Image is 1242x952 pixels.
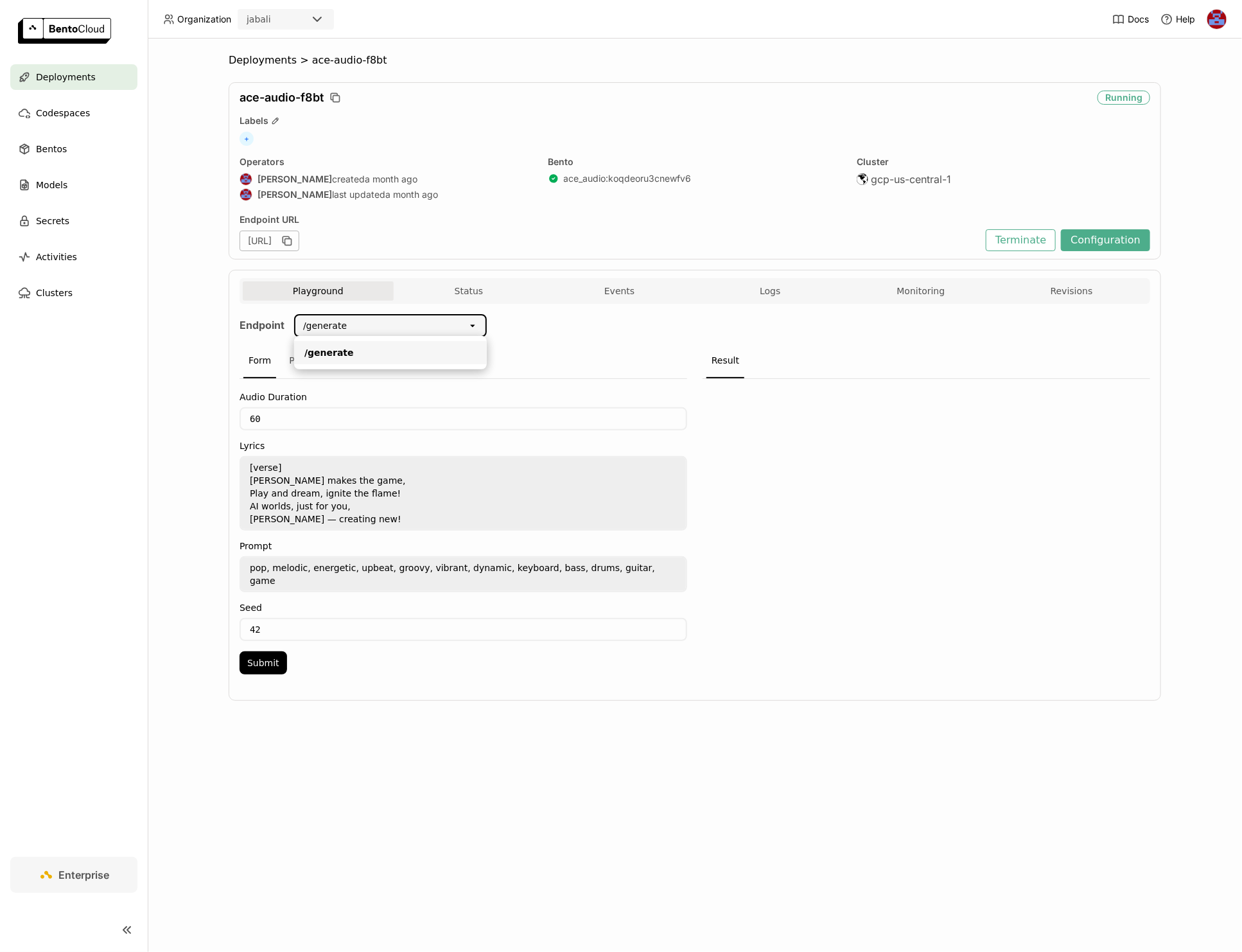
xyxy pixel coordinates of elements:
[258,173,332,185] strong: [PERSON_NAME]
[1112,13,1149,26] a: Docs
[284,344,326,378] div: Python
[10,244,137,270] a: Activities
[365,173,417,185] span: a month ago
[177,13,231,25] span: Organization
[229,54,1161,67] nav: Breadcrumbs navigation
[1061,229,1150,251] button: Configuration
[10,64,137,90] a: Deployments
[241,558,686,591] textarea: pop, melodic, energetic, upbeat, groovy, vibrant, dynamic, keyboard, bass, drums, guitar, game
[303,319,347,332] div: /generate
[846,281,997,301] button: Monitoring
[10,280,137,306] a: Clusters
[468,321,478,331] svg: open
[385,189,438,200] span: a month ago
[10,136,137,162] a: Bentos
[240,541,687,551] label: Prompt
[229,54,297,67] span: Deployments
[36,141,67,157] span: Bentos
[240,115,1150,127] div: Labels
[548,156,842,168] div: Bento
[1207,10,1227,29] img: Jhonatan Oliveira
[36,249,77,265] span: Activities
[1176,13,1195,25] span: Help
[304,346,477,359] div: /generate
[240,651,287,674] button: Submit
[564,173,692,184] a: ace_audio:koqdeoru3cnewfv6
[258,189,332,200] strong: [PERSON_NAME]
[1098,91,1150,105] div: Running
[240,173,533,186] div: created
[240,231,299,251] div: [URL]
[240,91,324,105] span: ace-audio-f8bt
[36,177,67,193] span: Models
[706,344,744,378] div: Result
[59,868,110,881] span: Enterprise
[240,603,687,613] label: Seed
[240,156,533,168] div: Operators
[10,208,137,234] a: Secrets
[243,281,394,301] button: Playground
[348,319,349,332] input: Selected /generate.
[240,392,687,402] label: Audio Duration
[871,173,951,186] span: gcp-us-central-1
[760,285,780,297] span: Logs
[18,18,111,44] img: logo
[240,189,252,200] img: Jhonatan Oliveira
[394,281,545,301] button: Status
[544,281,695,301] button: Events
[297,54,312,67] span: >
[36,213,69,229] span: Secrets
[986,229,1056,251] button: Terminate
[36,69,96,85] span: Deployments
[10,172,137,198] a: Models
[996,281,1147,301] button: Revisions
[36,285,73,301] span: Clusters
[36,105,90,121] span: Codespaces
[240,173,252,185] img: Jhonatan Oliveira
[294,336,487,369] ul: Menu
[857,156,1150,168] div: Cluster
[243,344,276,378] div: Form
[240,132,254,146] span: +
[247,13,271,26] div: jabali
[1128,13,1149,25] span: Docs
[240,319,284,331] strong: Endpoint
[240,214,979,225] div: Endpoint URL
[1160,13,1195,26] div: Help
[240,188,533,201] div: last updated
[241,457,686,529] textarea: [verse] [PERSON_NAME] makes the game, Play and dream, ignite the flame! AI worlds, just for you, ...
[312,54,387,67] span: ace-audio-f8bt
[240,441,687,451] label: Lyrics
[10,857,137,893] a: Enterprise
[10,100,137,126] a: Codespaces
[272,13,274,26] input: Selected jabali.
